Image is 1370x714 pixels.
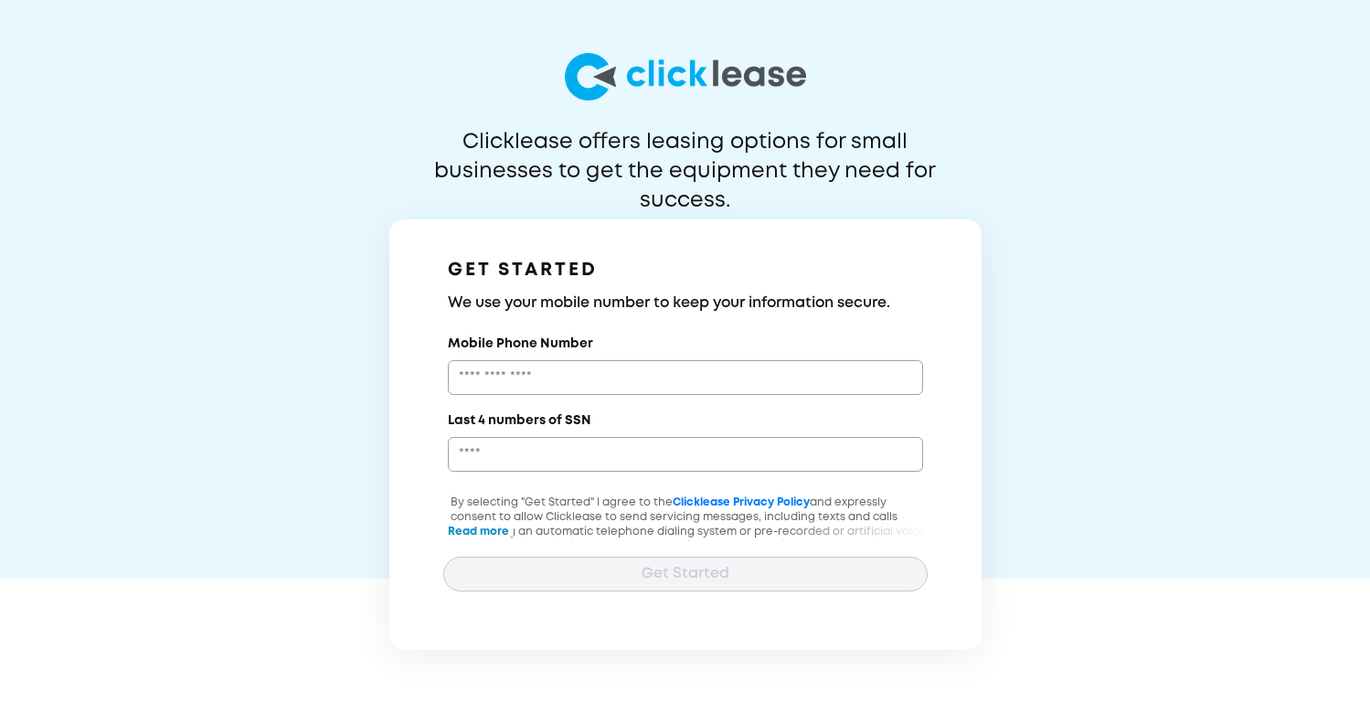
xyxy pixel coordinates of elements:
[448,335,593,353] label: Mobile Phone Number
[448,293,923,314] h3: We use your mobile number to keep your information secure.
[565,53,806,101] img: logo-larg
[448,256,923,285] h1: GET STARTED
[673,497,810,507] a: Clicklease Privacy Policy
[448,411,591,430] label: Last 4 numbers of SSN
[443,557,928,591] button: Get Started
[390,128,981,186] p: Clicklease offers leasing options for small businesses to get the equipment they need for success.
[443,496,928,583] p: By selecting "Get Started" I agree to the and expressly consent to allow Clicklease to send servi...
